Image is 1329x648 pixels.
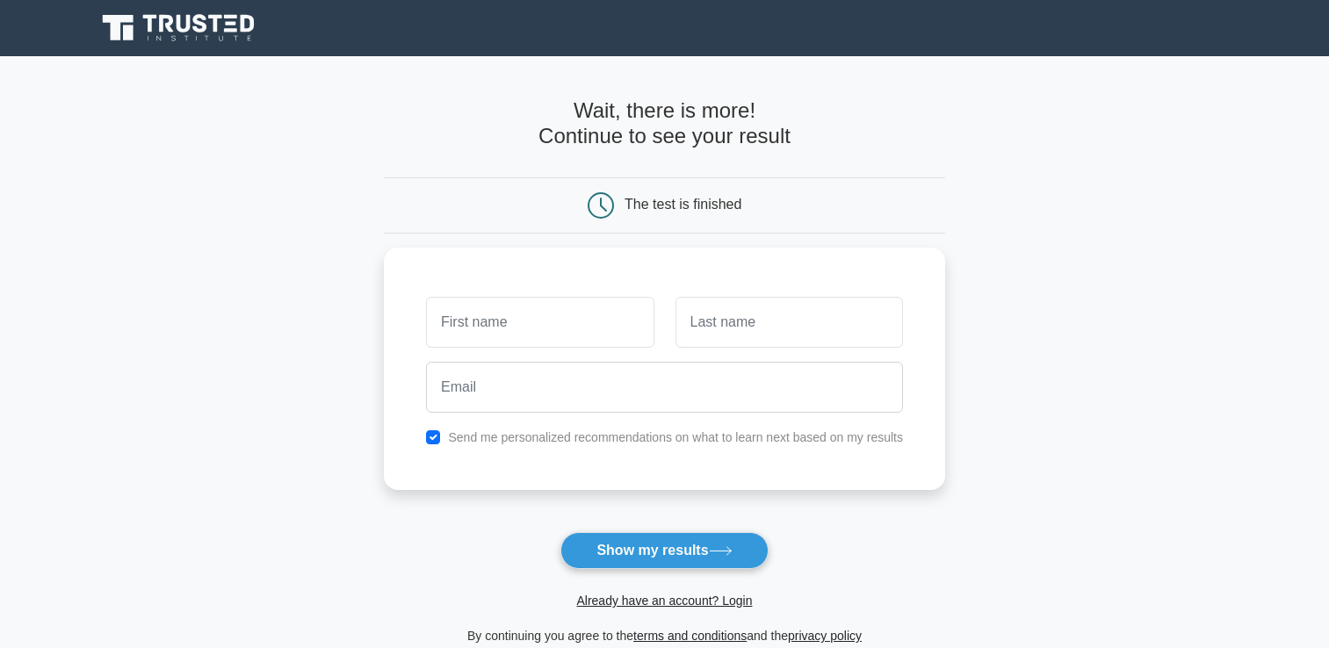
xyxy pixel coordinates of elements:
label: Send me personalized recommendations on what to learn next based on my results [448,430,903,444]
input: Last name [675,297,903,348]
input: First name [426,297,654,348]
a: Already have an account? Login [576,594,752,608]
div: The test is finished [625,197,741,212]
input: Email [426,362,903,413]
h4: Wait, there is more! Continue to see your result [384,98,945,149]
button: Show my results [560,532,768,569]
a: privacy policy [788,629,862,643]
div: By continuing you agree to the and the [373,625,956,646]
a: terms and conditions [633,629,747,643]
